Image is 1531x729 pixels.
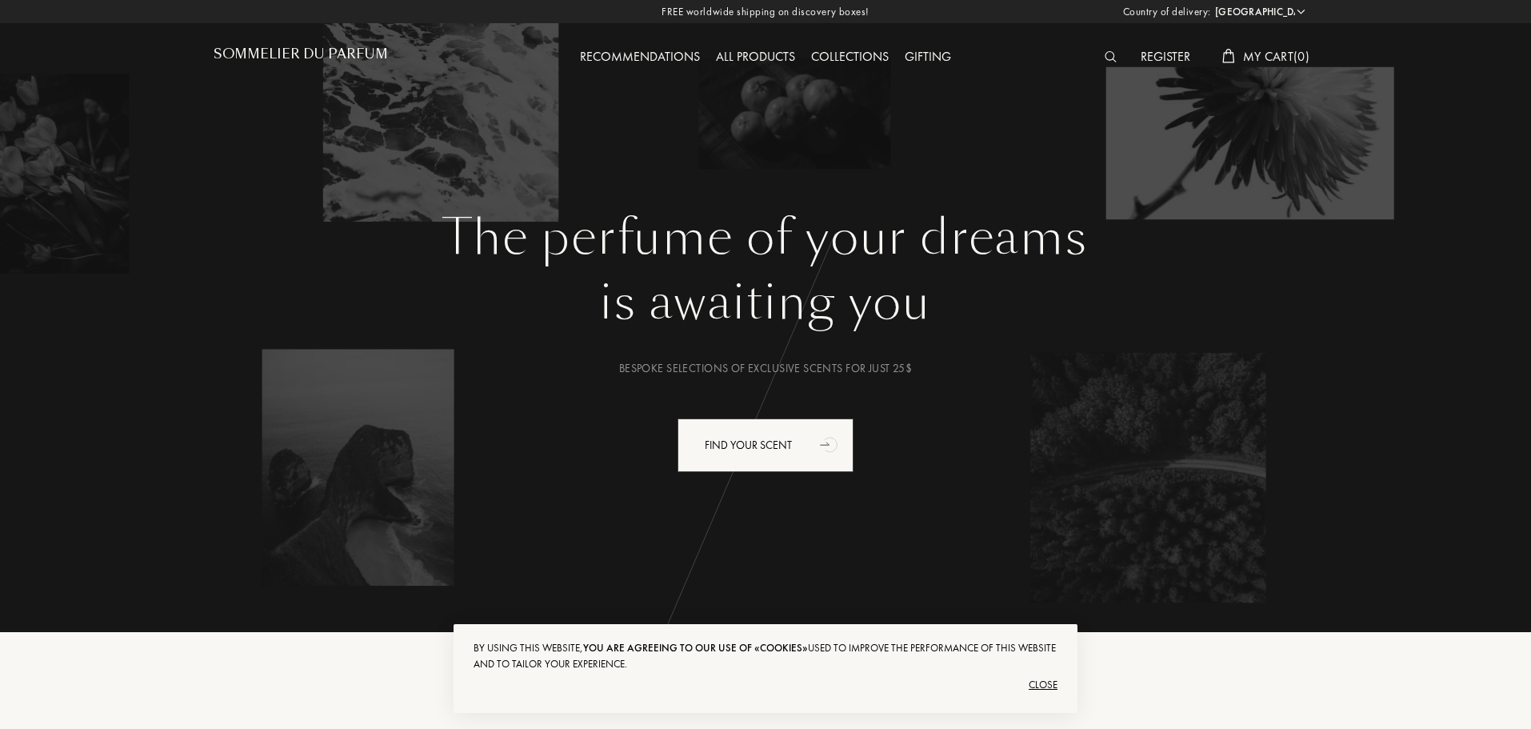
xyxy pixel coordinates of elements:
[1243,48,1309,65] span: My Cart ( 0 )
[803,47,897,68] div: Collections
[814,428,846,460] div: animation
[474,640,1057,672] div: By using this website, used to improve the performance of this website and to tailor your experie...
[678,419,853,472] div: Find your scent
[897,47,959,68] div: Gifting
[803,48,897,65] a: Collections
[474,672,1057,698] div: Close
[666,419,865,472] a: Find your scentanimation
[214,46,388,68] a: Sommelier du Parfum
[572,48,708,65] a: Recommendations
[1133,47,1198,68] div: Register
[708,48,803,65] a: All products
[1105,51,1117,62] img: search_icn_white.svg
[708,47,803,68] div: All products
[1222,49,1235,63] img: cart_white.svg
[226,360,1305,377] div: Bespoke selections of exclusive scents for just 25$
[572,47,708,68] div: Recommendations
[226,266,1305,338] div: is awaiting you
[583,641,808,655] span: you are agreeing to our use of «cookies»
[1133,48,1198,65] a: Register
[214,46,388,62] h1: Sommelier du Parfum
[226,209,1305,266] h1: The perfume of your dreams
[1123,4,1211,20] span: Country of delivery:
[897,48,959,65] a: Gifting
